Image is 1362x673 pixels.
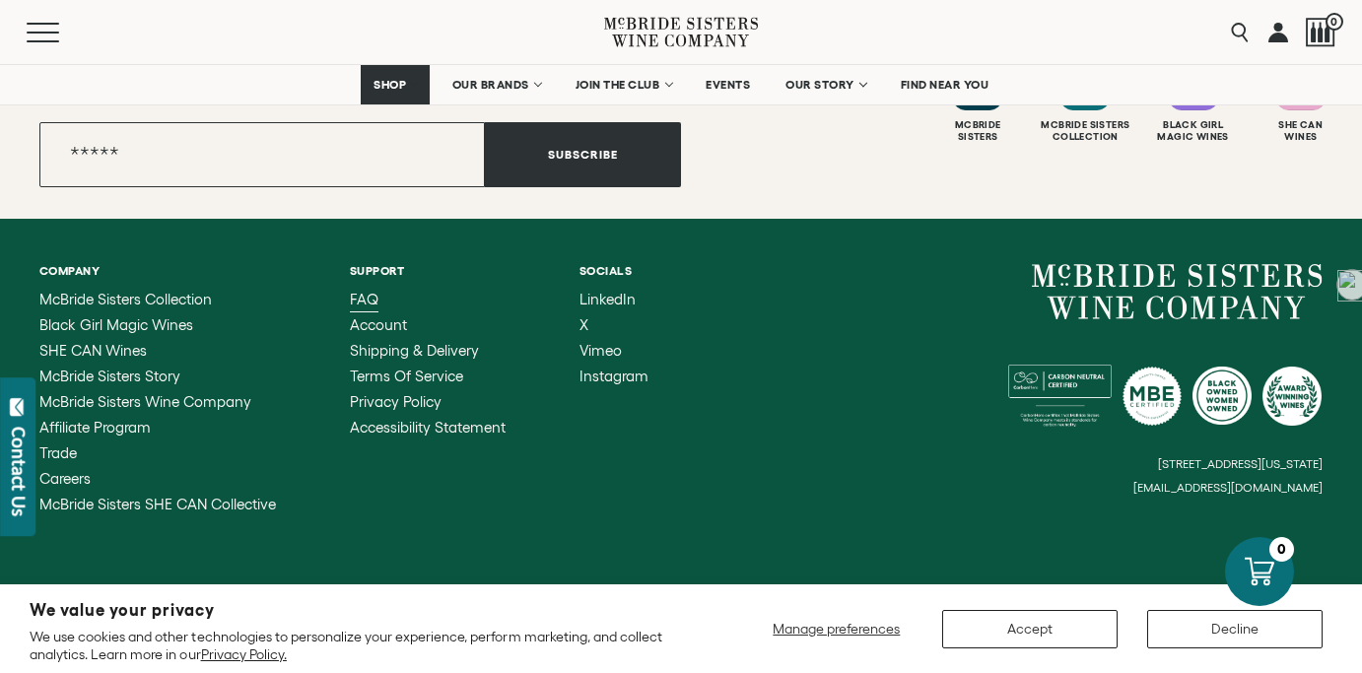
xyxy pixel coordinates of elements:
[1250,119,1352,143] div: She Can Wines
[30,602,696,619] h2: We value your privacy
[30,628,696,663] p: We use cookies and other technologies to personalize your experience, perform marketing, and coll...
[350,291,378,307] span: FAQ
[901,78,989,92] span: FIND NEAR YOU
[773,65,878,104] a: OUR STORY
[39,393,251,410] span: McBride Sisters Wine Company
[39,394,276,410] a: McBride Sisters Wine Company
[350,343,506,359] a: Shipping & Delivery
[350,419,506,436] span: Accessibility Statement
[27,23,98,42] button: Mobile Menu Trigger
[576,78,660,92] span: JOIN THE CLUB
[785,78,854,92] span: OUR STORY
[485,122,681,187] button: Subscribe
[39,368,180,384] span: McBride Sisters Story
[39,419,151,436] span: Affiliate Program
[39,470,91,487] span: Careers
[1142,119,1245,143] div: Black Girl Magic Wines
[39,471,276,487] a: Careers
[9,427,29,516] div: Contact Us
[1158,457,1323,470] small: [STREET_ADDRESS][US_STATE]
[39,497,276,512] a: McBride Sisters SHE CAN Collective
[579,291,636,307] span: LinkedIn
[1034,119,1136,143] div: Mcbride Sisters Collection
[350,394,506,410] a: Privacy Policy
[39,369,276,384] a: McBride Sisters Story
[350,369,506,384] a: Terms of Service
[926,119,1029,143] div: Mcbride Sisters
[39,317,276,333] a: Black Girl Magic Wines
[39,444,77,461] span: Trade
[374,78,407,92] span: SHOP
[39,445,276,461] a: Trade
[706,78,750,92] span: EVENTS
[350,317,506,333] a: Account
[579,317,648,333] a: X
[579,316,588,333] span: X
[350,393,442,410] span: Privacy Policy
[39,342,147,359] span: SHE CAN Wines
[350,368,463,384] span: Terms of Service
[350,420,506,436] a: Accessibility Statement
[1326,13,1343,31] span: 0
[39,122,485,187] input: Email
[579,342,622,359] span: Vimeo
[773,621,900,637] span: Manage preferences
[39,292,276,307] a: McBride Sisters Collection
[761,610,913,648] button: Manage preferences
[888,65,1002,104] a: FIND NEAR YOU
[350,292,506,307] a: FAQ
[693,65,763,104] a: EVENTS
[1269,537,1294,562] div: 0
[942,610,1118,648] button: Accept
[1133,481,1323,495] small: [EMAIL_ADDRESS][DOMAIN_NAME]
[39,316,193,333] span: Black Girl Magic Wines
[39,420,276,436] a: Affiliate Program
[1032,264,1323,319] a: McBride Sisters Wine Company
[361,65,430,104] a: SHOP
[440,65,553,104] a: OUR BRANDS
[350,342,479,359] span: Shipping & Delivery
[39,291,212,307] span: McBride Sisters Collection
[579,368,648,384] span: Instagram
[579,343,648,359] a: Vimeo
[579,369,648,384] a: Instagram
[563,65,684,104] a: JOIN THE CLUB
[39,496,276,512] span: McBride Sisters SHE CAN Collective
[452,78,529,92] span: OUR BRANDS
[350,316,407,333] span: Account
[39,343,276,359] a: SHE CAN Wines
[579,292,648,307] a: LinkedIn
[1147,610,1323,648] button: Decline
[201,646,287,662] a: Privacy Policy.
